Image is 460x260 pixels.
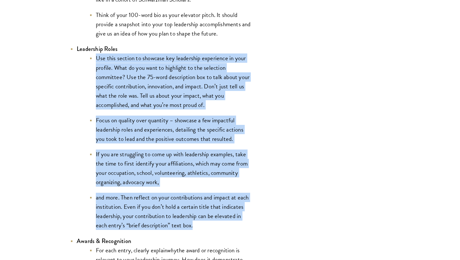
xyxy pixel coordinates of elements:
li: Think of your 100-word bio as your elevator pitch. It should provide a snapshot into your top lea... [89,10,252,38]
li: and more. Then reflect on your contributions and impact at each institution. Even if you don’t ho... [89,193,252,230]
em: why [167,246,177,255]
strong: Leadership Roles [77,45,118,53]
li: If you are struggling to come up with leadership examples, take the time to first identify your a... [89,150,252,187]
li: Use this section to showcase key leadership experience in your profile. What do you want to highl... [89,53,252,109]
li: Focus on quality over quantity – showcase a few impactful leadership roles and experiences, detai... [89,116,252,143]
strong: Awards & Recognition [77,237,131,245]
